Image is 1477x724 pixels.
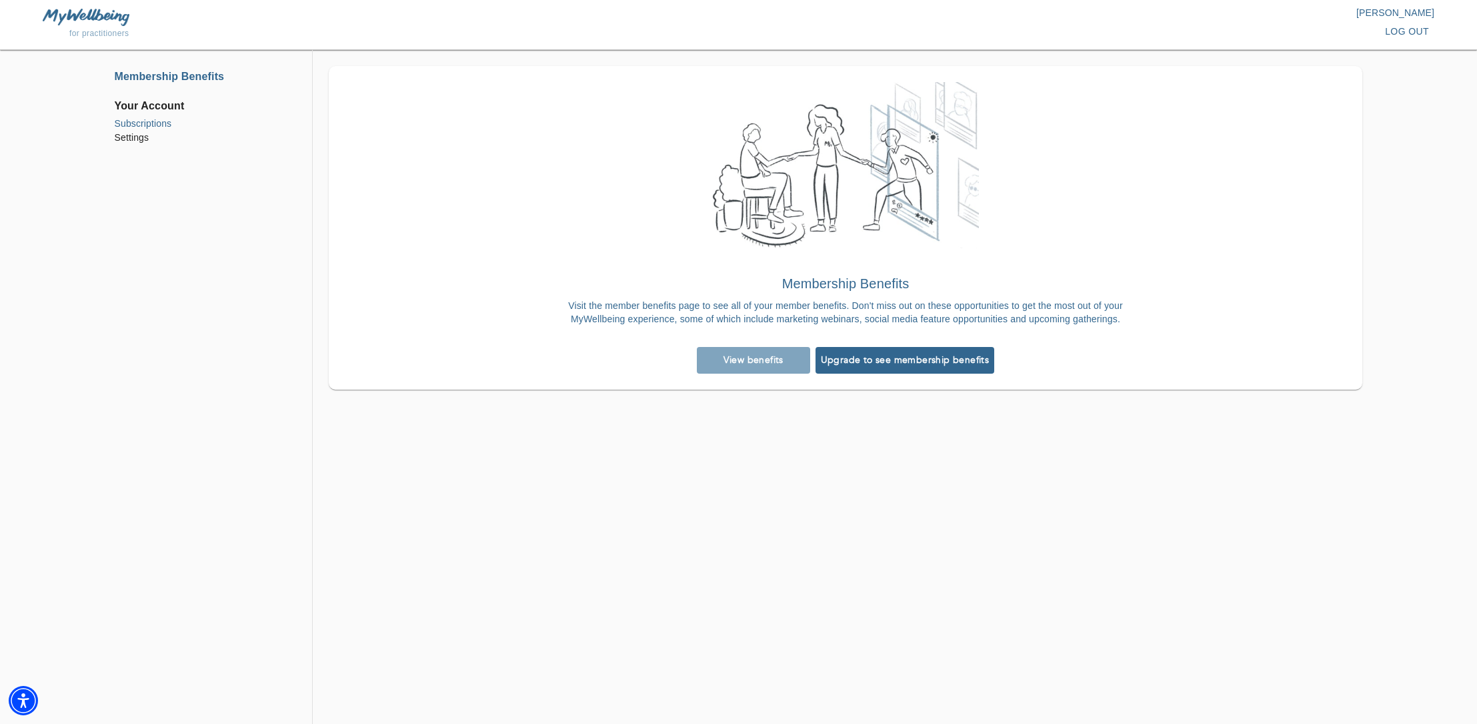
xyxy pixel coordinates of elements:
[69,29,129,38] span: for practitioners
[557,273,1133,294] h6: Membership Benefits
[712,82,979,248] img: Welcome
[821,354,990,366] span: Upgrade to see membership benefits
[816,347,995,374] a: Upgrade to see membership benefits
[115,131,296,145] a: Settings
[115,117,296,131] a: Subscriptions
[1380,19,1434,44] button: log out
[9,686,38,715] div: Accessibility Menu
[43,9,129,25] img: MyWellbeing
[115,98,296,114] span: Your Account
[115,69,296,85] a: Membership Benefits
[1385,23,1429,40] span: log out
[557,299,1133,326] p: Visit the member benefits page to see all of your member benefits. Don't miss out on these opport...
[739,6,1435,19] p: [PERSON_NAME]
